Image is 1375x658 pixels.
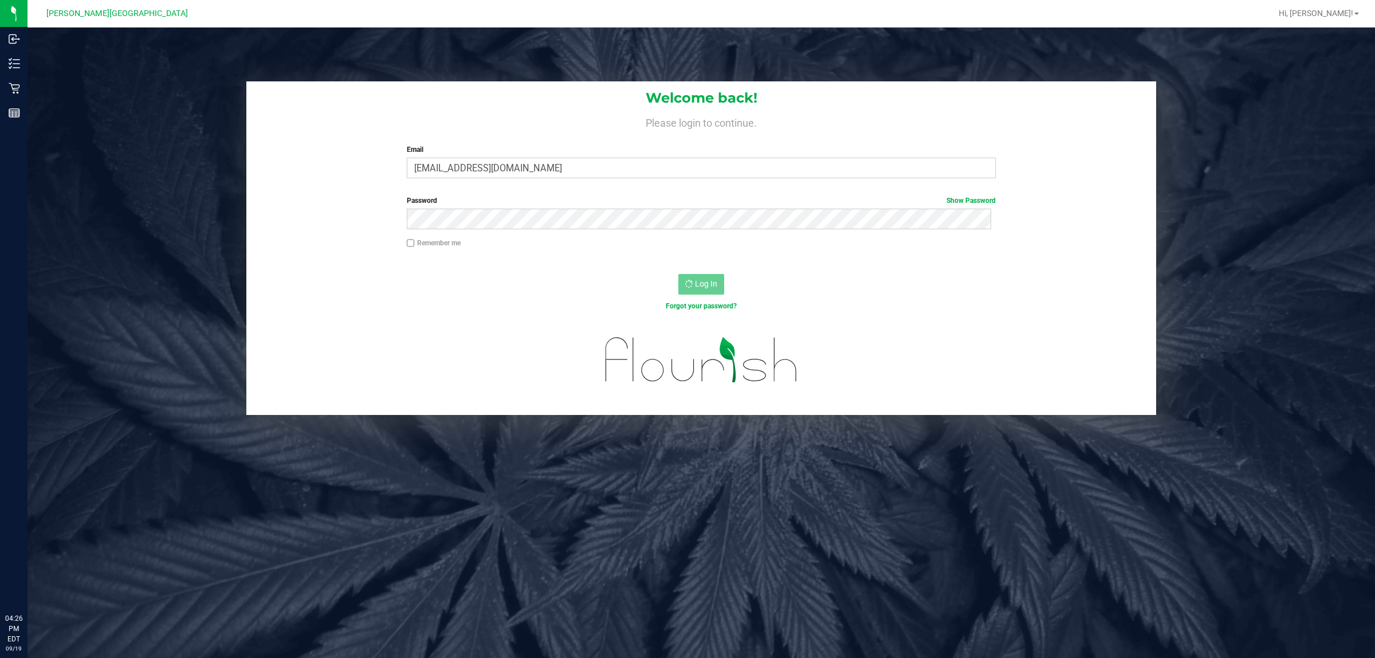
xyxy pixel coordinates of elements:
[1279,9,1353,18] span: Hi, [PERSON_NAME]!
[946,197,996,205] a: Show Password
[407,144,996,155] label: Email
[9,33,20,45] inline-svg: Inbound
[666,302,737,310] a: Forgot your password?
[588,323,815,397] img: flourish_logo.svg
[9,83,20,94] inline-svg: Retail
[5,613,22,644] p: 04:26 PM EDT
[678,274,724,295] button: Log In
[407,238,461,248] label: Remember me
[5,644,22,653] p: 09/19
[9,107,20,119] inline-svg: Reports
[46,9,188,18] span: [PERSON_NAME][GEOGRAPHIC_DATA]
[246,115,1156,128] h4: Please login to continue.
[695,279,717,288] span: Log In
[407,197,437,205] span: Password
[246,91,1156,105] h1: Welcome back!
[407,239,415,247] input: Remember me
[9,58,20,69] inline-svg: Inventory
